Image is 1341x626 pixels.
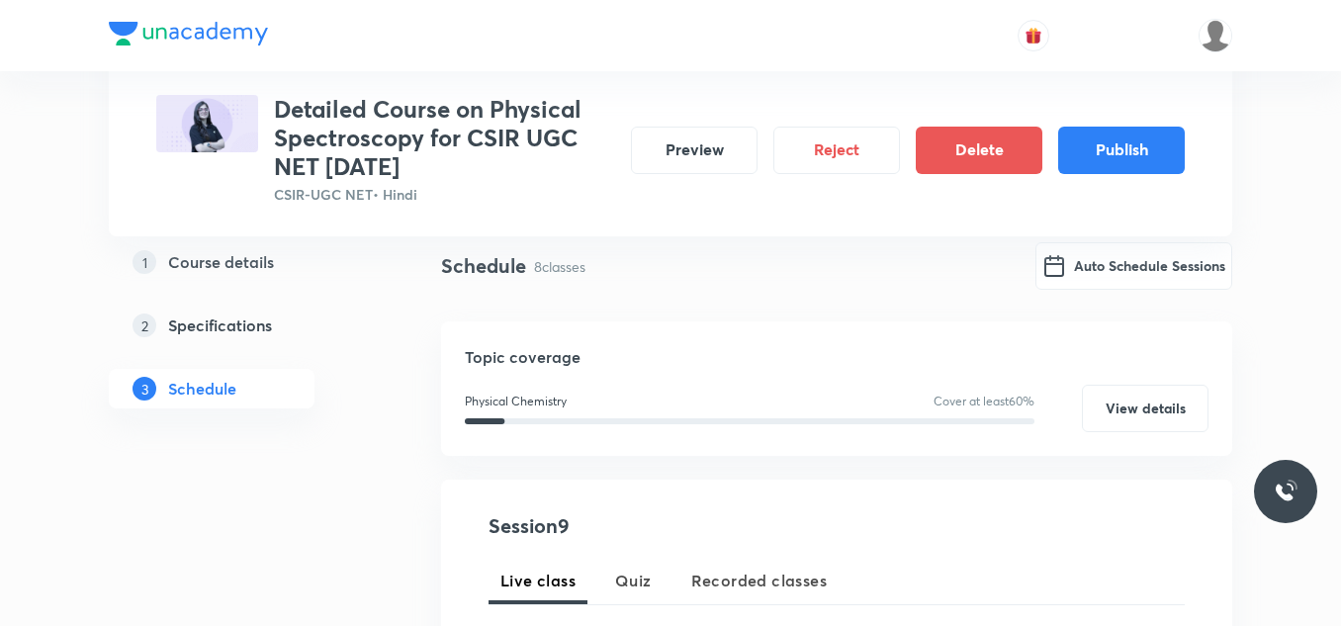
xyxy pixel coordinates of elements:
[274,95,615,180] h3: Detailed Course on Physical Spectroscopy for CSIR UGC NET [DATE]
[916,127,1042,174] button: Delete
[465,345,1208,369] h5: Topic coverage
[1018,20,1049,51] button: avatar
[934,393,1034,410] p: Cover at least 60 %
[109,22,268,50] a: Company Logo
[465,393,567,410] p: Physical Chemistry
[691,569,827,592] span: Recorded classes
[1058,127,1185,174] button: Publish
[168,250,274,274] h5: Course details
[133,377,156,401] p: 3
[1035,242,1232,290] button: Auto Schedule Sessions
[615,569,652,592] span: Quiz
[109,22,268,45] img: Company Logo
[1082,385,1208,432] button: View details
[1199,19,1232,52] img: roshni
[168,377,236,401] h5: Schedule
[109,242,378,282] a: 1Course details
[489,511,849,541] h4: Session 9
[534,256,585,277] p: 8 classes
[631,127,758,174] button: Preview
[168,313,272,337] h5: Specifications
[109,306,378,345] a: 2Specifications
[1025,27,1042,45] img: avatar
[133,250,156,274] p: 1
[441,251,526,281] h4: Schedule
[1042,254,1066,278] img: google
[1274,480,1297,503] img: ttu
[133,313,156,337] p: 2
[500,569,576,592] span: Live class
[274,184,615,205] p: CSIR-UGC NET • Hindi
[773,127,900,174] button: Reject
[156,95,258,152] img: B90A8335-9EFA-42D8-9224-453F909E3149_plus.png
